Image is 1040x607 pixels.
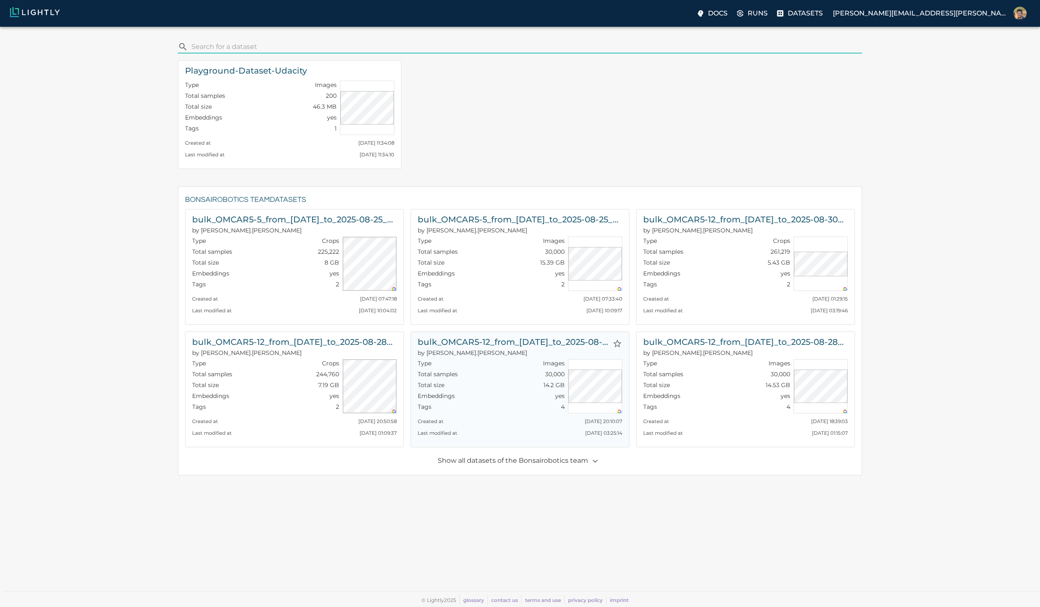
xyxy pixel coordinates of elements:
p: 4 [561,403,565,411]
span: William Maio (Bonsairobotics) [643,227,753,234]
span: William Maio (Bonsairobotics) [192,227,302,234]
p: Type [643,359,657,367]
p: Total size [418,381,444,389]
p: Type [185,81,199,89]
p: Images [769,359,790,367]
p: 7.19 GB [318,381,339,389]
small: [DATE] 10:09:17 [586,308,622,314]
p: Embeddings [418,269,455,278]
p: 8 GB [325,258,339,267]
span: William Maio (Bonsairobotics) [643,349,753,357]
small: Last modified at [192,430,232,436]
p: 15.39 GB [540,258,565,267]
p: Tags [192,403,206,411]
h6: bulk_OMCAR5-5_from_2025-08-25_to_2025-08-25_2025-08-31_14-13-52-crops-bounding_box [192,213,397,226]
p: 30,000 [771,370,790,378]
p: Embeddings [192,269,229,278]
h6: bulk_OMCAR5-5_from_2025-08-25_to_2025-08-25_2025-08-31_14-13-52 [418,213,622,226]
p: Crops [322,359,339,367]
label: Runs [734,6,771,21]
a: Playground-Dataset-UdacityTypeImagesTotal samples200Total size46.3 MBEmbeddingsyesTags1Created at... [178,60,402,169]
p: Embeddings [643,392,680,400]
p: 4 [786,403,790,411]
a: bulk_OMCAR5-12_from_[DATE]_to_2025-08-30_2025-08-31_02-55-43William Maio (Bonsairobotics)Star dat... [411,332,629,447]
button: Star dataset [609,335,626,352]
p: Images [315,81,337,89]
p: Embeddings [418,392,455,400]
p: 2 [787,280,790,288]
p: yes [555,269,565,278]
img: John Macdonald [1013,7,1027,20]
p: yes [555,392,565,400]
small: Created at [643,418,669,424]
p: 5.43 GB [768,258,790,267]
p: [PERSON_NAME][EMAIL_ADDRESS][PERSON_NAME] [833,8,1010,18]
small: [DATE] 11:34:10 [360,152,394,158]
a: imprint [610,597,629,603]
p: Embeddings [643,269,680,278]
small: [DATE] 20:50:58 [358,418,397,424]
small: Last modified at [643,430,683,436]
h6: bulk_OMCAR5-12_from_2025-08-26_to_2025-08-28_2025-08-31_00-53-22 [643,335,848,349]
p: 244,760 [316,370,339,378]
h6: bulk_OMCAR5-12_from_2025-08-29_to_2025-08-30_2025-08-31_02-55-43 [418,335,609,349]
p: Type [418,359,431,367]
p: Crops [773,237,790,245]
small: Created at [192,296,218,302]
label: Datasets [774,6,826,21]
p: 30,000 [545,370,565,378]
p: Total samples [418,370,458,378]
p: yes [330,269,339,278]
p: Tags [418,403,431,411]
a: bulk_OMCAR5-12_from_[DATE]_to_2025-08-28_2025-08-31_00-53-22William Maio (Bonsairobotics)TypeImag... [636,332,855,447]
small: [DATE] 10:04:02 [359,308,397,314]
input: search [191,40,859,54]
small: [DATE] 07:33:40 [583,296,622,302]
p: Images [543,359,565,367]
p: 14.2 GB [543,381,565,389]
label: [PERSON_NAME][EMAIL_ADDRESS][PERSON_NAME]John Macdonald [829,4,1030,23]
p: Crops [322,237,339,245]
a: contact us [491,597,518,603]
p: Type [192,237,206,245]
small: [DATE] 20:10:07 [585,418,622,424]
small: [DATE] 03:19:46 [811,308,848,314]
p: Total size [192,258,219,267]
label: Docs [695,6,731,21]
small: [DATE] 03:25:14 [585,430,622,436]
small: Last modified at [418,308,457,314]
p: yes [330,392,339,400]
small: [DATE] 01:15:07 [812,430,848,436]
p: Embeddings [192,392,229,400]
small: Last modified at [418,430,457,436]
p: Docs [708,8,728,18]
p: Total samples [643,370,683,378]
p: Type [192,359,206,367]
p: Total samples [192,247,232,256]
small: Created at [185,140,211,146]
span: William Maio (Bonsairobotics) [418,349,527,357]
p: 46.3 MB [313,102,337,111]
p: Tags [192,280,206,288]
span: William Maio (Bonsairobotics) [192,349,302,357]
p: 200 [326,92,337,100]
p: Total size [192,381,219,389]
small: Last modified at [192,308,232,314]
small: Created at [418,418,444,424]
p: 2 [336,280,339,288]
small: Last modified at [185,152,225,158]
p: 2 [561,280,565,288]
p: 1 [335,124,337,133]
a: bulk_OMCAR5-5_from_[DATE]_to_2025-08-25_2025-08-31_14-13-52-crops-bounding_boxWilliam Maio (Bonsa... [185,209,404,325]
p: Tags [185,124,199,133]
a: bulk_OMCAR5-12_from_[DATE]_to_2025-08-28_2025-08-31_00-53-22-crops-bounding_boxWilliam Maio (Bons... [185,332,404,447]
span: William Maio (Bonsairobotics) [418,227,527,234]
p: Tags [643,280,657,288]
p: yes [781,269,790,278]
a: privacy policy [568,597,603,603]
p: 14.53 GB [766,381,790,389]
p: Total samples [643,247,683,256]
h6: Playground-Dataset-Udacity [185,64,307,77]
p: Show all datasets of the Bonsairobotics team [438,454,602,468]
